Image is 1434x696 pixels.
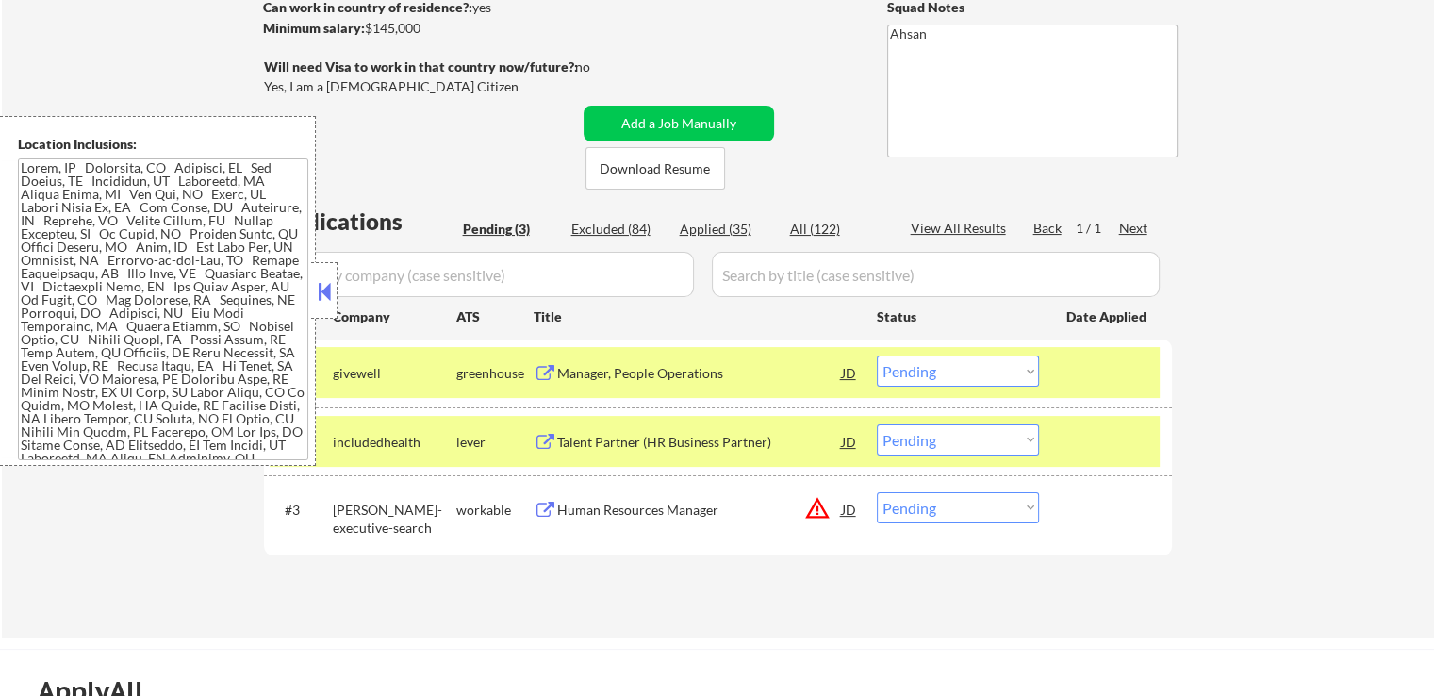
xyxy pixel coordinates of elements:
[680,220,774,239] div: Applied (35)
[270,252,694,297] input: Search by company (case sensitive)
[333,307,456,326] div: Company
[263,20,365,36] strong: Minimum salary:
[557,364,842,383] div: Manager, People Operations
[270,210,456,233] div: Applications
[585,147,725,190] button: Download Resume
[264,58,578,75] strong: Will need Visa to work in that country now/future?:
[264,77,583,96] div: Yes, I am a [DEMOGRAPHIC_DATA] Citizen
[557,501,842,520] div: Human Resources Manager
[1033,219,1063,238] div: Back
[1066,307,1149,326] div: Date Applied
[333,364,456,383] div: givewell
[18,135,308,154] div: Location Inclusions:
[456,364,534,383] div: greenhouse
[911,219,1012,238] div: View All Results
[1076,219,1119,238] div: 1 / 1
[712,252,1160,297] input: Search by title (case sensitive)
[840,492,859,526] div: JD
[333,433,456,452] div: includedhealth
[534,307,859,326] div: Title
[1119,219,1149,238] div: Next
[263,19,577,38] div: $145,000
[456,433,534,452] div: lever
[557,433,842,452] div: Talent Partner (HR Business Partner)
[456,307,534,326] div: ATS
[790,220,884,239] div: All (122)
[877,299,1039,333] div: Status
[840,356,859,389] div: JD
[463,220,557,239] div: Pending (3)
[333,501,456,538] div: [PERSON_NAME]-executive-search
[575,58,629,76] div: no
[804,495,831,522] button: warning_amber
[840,424,859,458] div: JD
[584,106,774,141] button: Add a Job Manually
[285,501,318,520] div: #3
[571,220,666,239] div: Excluded (84)
[456,501,534,520] div: workable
